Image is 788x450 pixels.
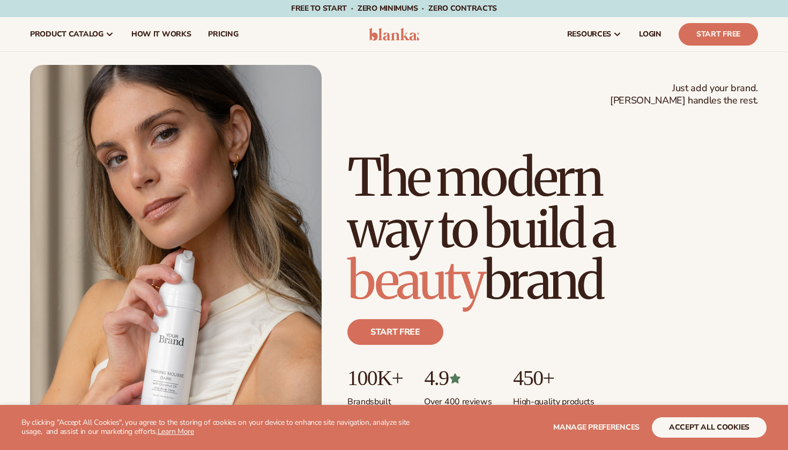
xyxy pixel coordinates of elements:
[630,17,670,51] a: LOGIN
[567,30,611,39] span: resources
[291,3,497,13] span: Free to start · ZERO minimums · ZERO contracts
[347,319,443,345] a: Start free
[369,28,420,41] img: logo
[347,390,403,408] p: Brands built
[131,30,191,39] span: How It Works
[553,417,640,438] button: Manage preferences
[424,390,492,408] p: Over 400 reviews
[679,23,758,46] a: Start Free
[513,366,594,390] p: 450+
[21,418,419,437] p: By clicking "Accept All Cookies", you agree to the storing of cookies on your device to enhance s...
[559,17,630,51] a: resources
[347,366,403,390] p: 100K+
[652,417,767,438] button: accept all cookies
[424,366,492,390] p: 4.9
[158,426,194,437] a: Learn More
[21,17,123,51] a: product catalog
[30,30,103,39] span: product catalog
[513,390,594,408] p: High-quality products
[347,248,484,313] span: beauty
[610,82,758,107] span: Just add your brand. [PERSON_NAME] handles the rest.
[553,422,640,432] span: Manage preferences
[639,30,661,39] span: LOGIN
[123,17,200,51] a: How It Works
[30,65,322,433] img: Female holding tanning mousse.
[347,152,758,306] h1: The modern way to build a brand
[199,17,247,51] a: pricing
[208,30,238,39] span: pricing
